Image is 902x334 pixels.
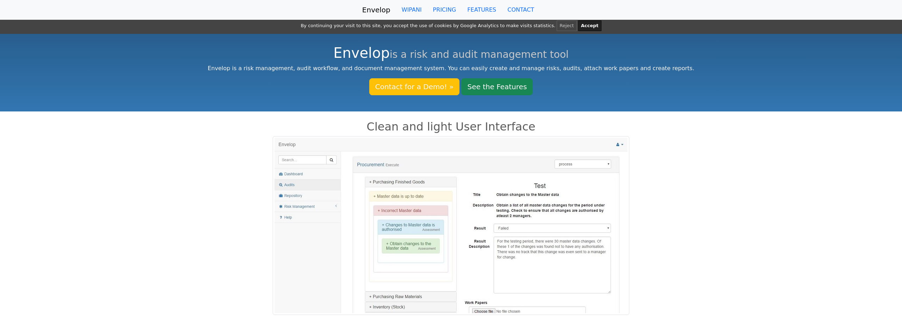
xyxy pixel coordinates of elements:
span: By continuing your visit to this site, you accept the use of cookies by Google Analytics to make ... [301,23,555,28]
a: FEATURES [462,3,502,17]
h1: Envelop [36,44,866,61]
a: Contact for a Demo! » [369,78,460,95]
a: CONTACT [502,3,540,17]
a: WIPANI [396,3,427,17]
a: Envelop [362,3,390,17]
p: Envelop is a risk management, audit workflow, and document management system. You can easily crea... [36,64,866,73]
button: Accept [578,20,601,31]
small: is a risk and audit management tool [390,49,569,60]
img: An example of an audit excution page. [273,136,629,315]
button: Reject [557,20,576,31]
a: See the Features [461,78,533,95]
a: PRICING [427,3,462,17]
